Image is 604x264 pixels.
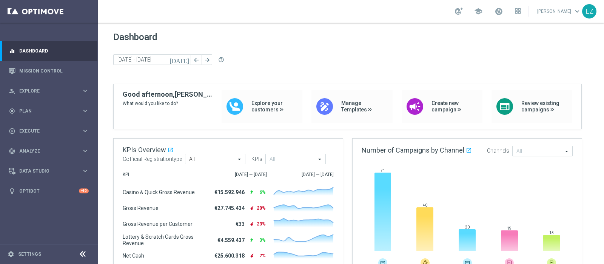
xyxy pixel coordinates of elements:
[82,127,89,134] i: keyboard_arrow_right
[8,88,89,94] button: person_search Explore keyboard_arrow_right
[8,68,89,74] button: Mission Control
[8,48,89,54] button: equalizer Dashboard
[8,168,89,174] button: Data Studio keyboard_arrow_right
[8,148,89,154] button: track_changes Analyze keyboard_arrow_right
[82,167,89,174] i: keyboard_arrow_right
[8,108,89,114] button: gps_fixed Plan keyboard_arrow_right
[19,169,82,173] span: Data Studio
[19,41,89,61] a: Dashboard
[9,88,82,94] div: Explore
[19,181,79,201] a: Optibot
[9,48,15,54] i: equalizer
[9,188,15,195] i: lightbulb
[9,41,89,61] div: Dashboard
[536,6,582,17] a: [PERSON_NAME]keyboard_arrow_down
[79,188,89,193] div: +10
[9,108,82,114] div: Plan
[9,61,89,81] div: Mission Control
[19,109,82,113] span: Plan
[9,168,82,174] div: Data Studio
[9,181,89,201] div: Optibot
[19,149,82,153] span: Analyze
[573,7,581,15] span: keyboard_arrow_down
[474,7,482,15] span: school
[19,89,82,93] span: Explore
[582,4,596,19] div: EZ
[82,87,89,94] i: keyboard_arrow_right
[82,107,89,114] i: keyboard_arrow_right
[8,128,89,134] button: play_circle_outline Execute keyboard_arrow_right
[9,128,82,134] div: Execute
[8,188,89,194] button: lightbulb Optibot +10
[82,147,89,154] i: keyboard_arrow_right
[9,148,82,154] div: Analyze
[8,251,14,258] i: settings
[9,128,15,134] i: play_circle_outline
[9,108,15,114] i: gps_fixed
[19,61,89,81] a: Mission Control
[18,252,41,256] a: Settings
[9,88,15,94] i: person_search
[9,148,15,154] i: track_changes
[19,129,82,133] span: Execute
